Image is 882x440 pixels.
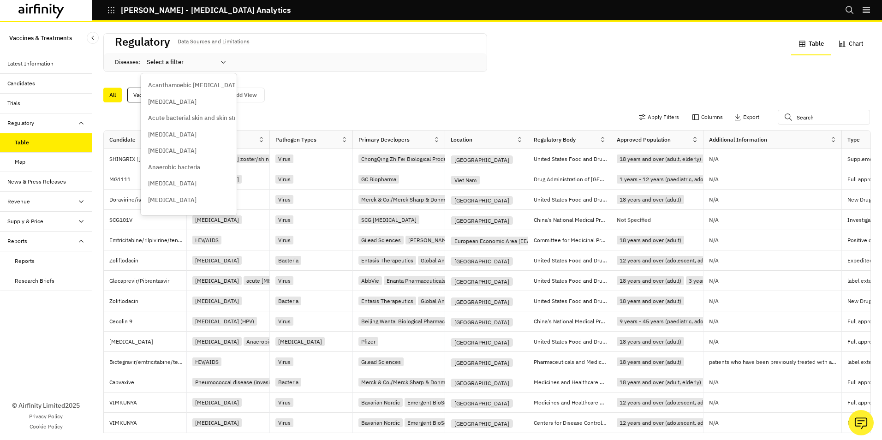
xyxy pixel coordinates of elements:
[192,236,221,244] div: HIV/AIDS
[709,197,719,202] p: N/A
[534,317,611,326] p: China's National Medical Products Administration (NMPA)
[358,418,403,427] div: Bavarian Nordic
[418,256,583,265] div: Global Antibiotic Research & Development Partnership (GARDP)
[244,276,308,285] div: acute [MEDICAL_DATA]
[275,236,293,244] div: Virus
[709,380,719,385] p: N/A
[534,398,611,407] p: Medicines and Healthcare products Regulatory Agency (MHRA)
[7,79,35,88] div: Candidates
[148,113,229,123] p: Acute bacterial skin and skin structure infections (ABSSSI)
[7,99,20,107] div: Trials
[192,317,257,326] div: [MEDICAL_DATA] (HPV)
[103,88,122,102] div: All
[232,92,257,98] p: Add View
[358,398,403,407] div: Bavarian Nordic
[275,155,293,163] div: Virus
[109,297,186,306] p: Zoliflodacin
[405,418,467,427] div: Emergent BioSolutions
[275,337,325,346] div: [MEDICAL_DATA]
[709,278,719,284] p: N/A
[709,258,719,263] p: N/A
[109,418,186,428] p: VIMKUNYA
[192,357,221,366] div: HIV/AIDS
[791,33,831,55] button: Table
[384,276,448,285] div: Enanta Pharmaceuticals
[358,256,416,265] div: Entasis Therapeutics
[451,277,513,286] div: [GEOGRAPHIC_DATA]
[148,196,197,205] p: [MEDICAL_DATA]
[7,59,54,68] div: Latest Information
[709,420,719,426] p: N/A
[534,418,611,428] p: Centers for Disease Control and Prevention (CDC)
[109,398,186,407] p: VIMKUNYA
[617,175,727,184] div: 1 years - 12 years (paediatric, adolescent)
[192,337,242,346] div: [MEDICAL_DATA]
[617,297,684,305] div: 18 years and over (adult)
[107,2,291,18] button: [PERSON_NAME] - [MEDICAL_DATA] Analytics
[534,378,611,387] p: Medicines and Healthcare products Regulatory Agency (MHRA)
[275,378,301,386] div: Bacteria
[358,136,410,144] div: Primary Developers
[451,176,480,184] div: Viet Nam
[192,418,242,427] div: [MEDICAL_DATA]
[617,256,734,265] div: 12 years and over (adolescent, adult, elderly)
[831,33,871,55] button: Chart
[192,256,242,265] div: [MEDICAL_DATA]
[12,401,80,410] p: © Airfinity Limited 2025
[845,2,854,18] button: Search
[148,179,197,188] p: [MEDICAL_DATA]
[29,412,63,421] a: Privacy Policy
[109,378,186,387] p: Capvaxive
[847,136,860,144] div: Type
[115,35,170,48] h2: Regulatory
[148,81,241,90] p: Acanthamoebic [MEDICAL_DATA]
[692,110,723,125] button: Columns
[617,317,742,326] div: 9 years - 45 years (paediatric, adolescent, adult)
[109,337,186,346] p: [MEDICAL_DATA]
[534,155,611,164] p: United States Food and Drug Administration (FDA)
[617,418,734,427] div: 12 years and over (adolescent, adult, elderly)
[275,175,293,184] div: Virus
[7,119,34,127] div: Regulatory
[213,88,265,102] button: save changes
[15,138,29,147] div: Table
[109,155,186,164] p: SHINGRIX ([MEDICAL_DATA] Recombinant, Adjuvanted)
[275,357,293,366] div: Virus
[178,36,250,47] p: Data Sources and Limitations
[192,378,280,386] div: Pneumococcal disease (invasive)
[109,236,186,245] p: Emtricitabine/rilpivirine/tenofovir
[7,237,27,245] div: Reports
[534,357,611,367] p: Pharmaceuticals and Medical Devices Agency (PMDA)
[709,319,719,324] p: N/A
[709,156,719,162] p: N/A
[109,215,186,225] p: SCG101V
[275,195,293,204] div: Virus
[192,155,282,163] div: [MEDICAL_DATA] zoster/shingles
[358,215,419,224] div: SCG [MEDICAL_DATA]
[148,212,197,221] p: [MEDICAL_DATA]
[617,136,671,144] div: Approved Population
[109,136,136,144] div: Candidate
[192,398,242,407] div: [MEDICAL_DATA]
[534,276,611,285] p: United States Food and Drug Administration (FDA)
[405,236,557,244] div: [PERSON_NAME] & [PERSON_NAME] Innovative Medicine
[15,158,25,166] div: Map
[451,297,513,306] div: [GEOGRAPHIC_DATA]
[534,236,611,245] p: Committee for Medicinal Products for Human Use
[358,155,457,163] div: ChongQing ZhiFei Biological Products
[15,257,35,265] div: Reports
[192,297,242,305] div: [MEDICAL_DATA]
[617,276,684,285] div: 18 years and over (adult)
[109,195,186,204] p: Doravirine/islatravir
[358,236,404,244] div: Gilead Sciences
[451,399,513,408] div: [GEOGRAPHIC_DATA]
[617,398,734,407] div: 12 years and over (adolescent, adult, elderly)
[617,155,771,163] div: 18 years and over (adult, elderly) and Special circumstances
[109,357,186,367] p: Bictegravir/emtricitabine/tenofovir alafenamide
[534,337,611,346] p: United States Food and Drug Administration (FDA)
[275,297,301,305] div: Bacteria
[451,358,513,367] div: [GEOGRAPHIC_DATA]
[275,215,293,224] div: Virus
[734,110,759,125] button: Export
[358,276,382,285] div: AbbVie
